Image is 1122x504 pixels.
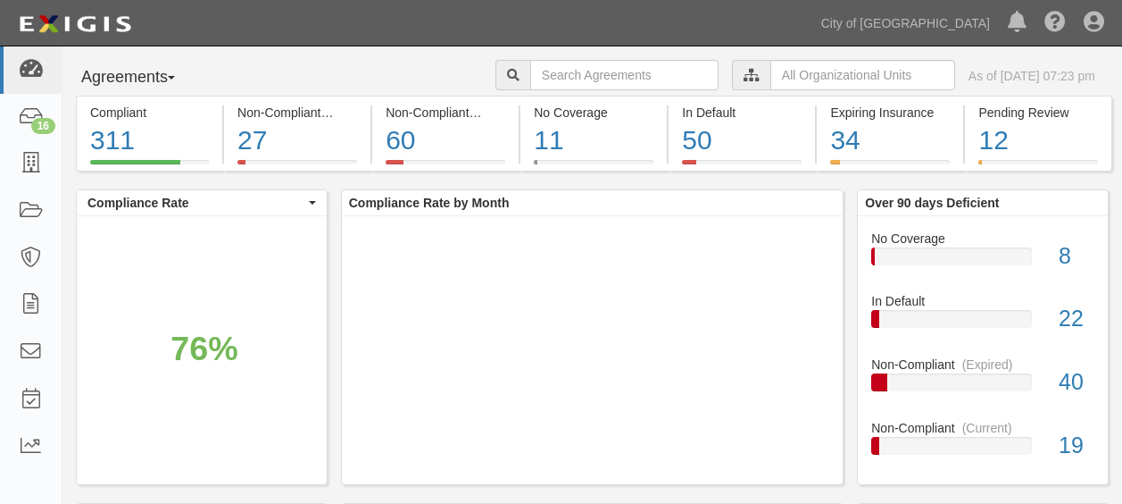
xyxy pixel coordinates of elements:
div: 8 [1045,240,1108,273]
button: Compliance Rate [77,190,327,215]
a: Non-Compliant(Current)19 [871,419,1094,469]
div: No Coverage [858,230,1108,248]
a: Non-Compliant(Expired)40 [871,356,1094,419]
div: 50 [682,122,802,160]
a: In Default50 [669,160,815,174]
input: All Organizational Units [770,60,955,90]
a: Non-Compliant(Current)27 [224,160,370,174]
div: Compliant [90,104,209,122]
img: logo-5460c22ac91f19d4615b14bd174203de0afe785f0fc80cf4dbbc73dc1793850b.png [13,8,137,40]
div: (Expired) [477,104,528,122]
a: No Coverage11 [520,160,667,174]
div: As of [DATE] 07:23 pm [968,67,1095,85]
div: Expiring Insurance [830,104,950,122]
div: 34 [830,122,950,160]
div: 27 [237,122,357,160]
a: Non-Compliant(Expired)60 [372,160,519,174]
div: Non-Compliant (Expired) [386,104,505,122]
div: Non-Compliant [858,356,1108,374]
a: Pending Review12 [965,160,1111,174]
div: No Coverage [534,104,653,122]
div: 16 [31,118,55,134]
div: 12 [978,122,1097,160]
div: Non-Compliant (Current) [237,104,357,122]
div: Non-Compliant [858,419,1108,437]
div: (Expired) [962,356,1013,374]
span: Compliance Rate [87,194,304,212]
b: Compliance Rate by Month [349,196,510,210]
div: 11 [534,122,653,160]
input: Search Agreements [530,60,719,90]
a: City of [GEOGRAPHIC_DATA] [812,5,999,41]
a: No Coverage8 [871,230,1094,293]
a: Compliant311 [76,160,222,174]
div: In Default [858,292,1108,310]
button: Agreements [76,60,210,96]
div: (Current) [962,419,1012,437]
i: Help Center - Complianz [1044,13,1066,34]
div: 19 [1045,430,1108,462]
div: 60 [386,122,505,160]
div: Pending Review [978,104,1097,122]
div: 22 [1045,303,1108,335]
div: 40 [1045,366,1108,399]
b: Over 90 days Deficient [865,196,999,210]
div: In Default [682,104,802,122]
div: 76% [170,325,237,374]
div: 311 [90,122,209,160]
a: Expiring Insurance34 [817,160,963,174]
a: In Default22 [871,292,1094,356]
div: (Current) [328,104,378,122]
